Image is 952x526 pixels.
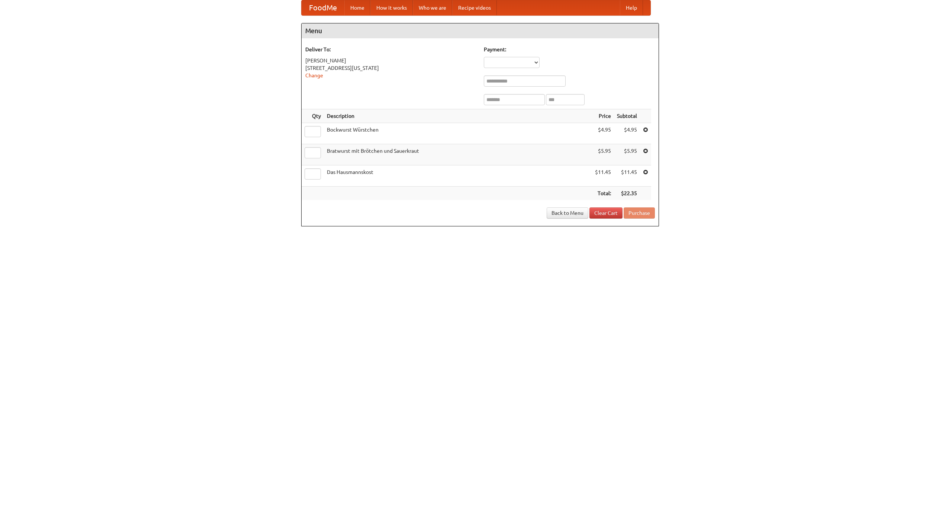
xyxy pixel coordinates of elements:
[344,0,370,15] a: Home
[484,46,655,53] h5: Payment:
[614,144,640,165] td: $5.95
[614,187,640,200] th: $22.35
[305,72,323,78] a: Change
[614,123,640,144] td: $4.95
[589,207,623,219] a: Clear Cart
[614,165,640,187] td: $11.45
[452,0,497,15] a: Recipe videos
[305,46,476,53] h5: Deliver To:
[302,23,659,38] h4: Menu
[324,123,592,144] td: Bockwurst Würstchen
[302,0,344,15] a: FoodMe
[324,109,592,123] th: Description
[592,144,614,165] td: $5.95
[305,57,476,64] div: [PERSON_NAME]
[305,64,476,72] div: [STREET_ADDRESS][US_STATE]
[592,109,614,123] th: Price
[614,109,640,123] th: Subtotal
[620,0,643,15] a: Help
[592,187,614,200] th: Total:
[624,207,655,219] button: Purchase
[413,0,452,15] a: Who we are
[370,0,413,15] a: How it works
[592,165,614,187] td: $11.45
[547,207,588,219] a: Back to Menu
[324,165,592,187] td: Das Hausmannskost
[324,144,592,165] td: Bratwurst mit Brötchen und Sauerkraut
[302,109,324,123] th: Qty
[592,123,614,144] td: $4.95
